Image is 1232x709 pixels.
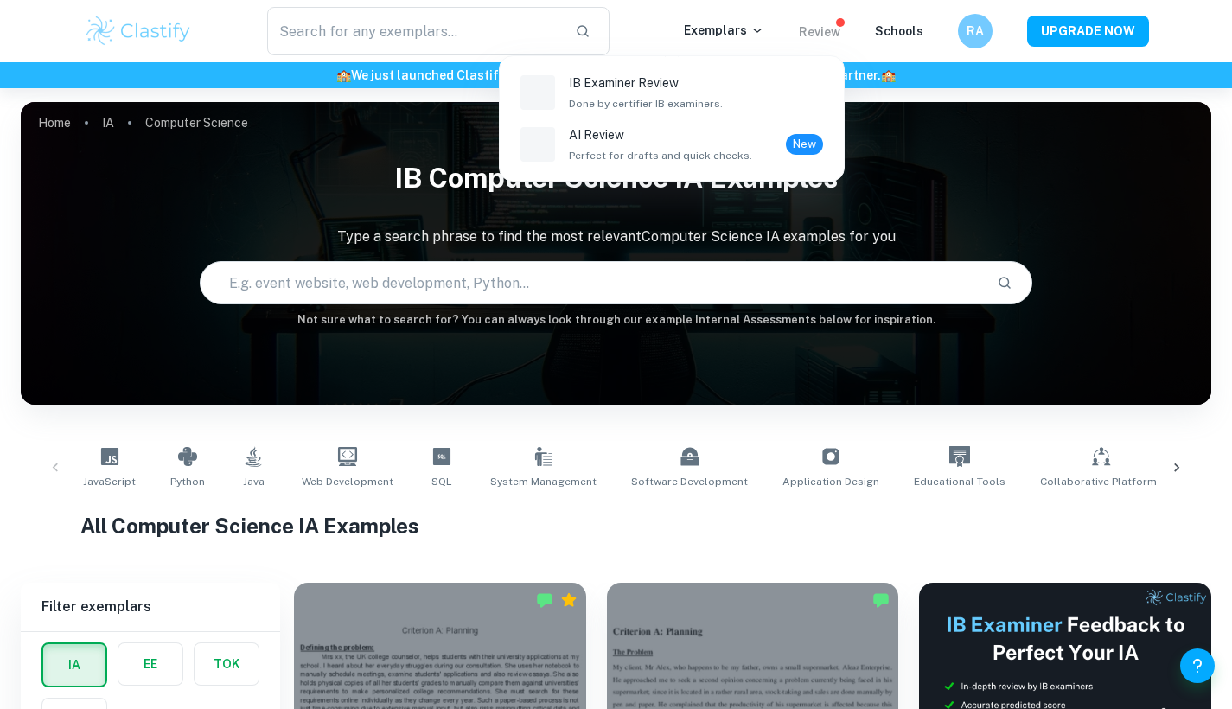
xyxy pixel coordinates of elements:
[517,122,827,167] a: AI ReviewPerfect for drafts and quick checks.New
[569,73,723,93] p: IB Examiner Review
[569,125,752,144] p: AI Review
[569,148,752,163] span: Perfect for drafts and quick checks.
[569,96,723,112] span: Done by certifier IB examiners.
[517,70,827,115] a: IB Examiner ReviewDone by certifier IB examiners.
[786,136,823,153] span: New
